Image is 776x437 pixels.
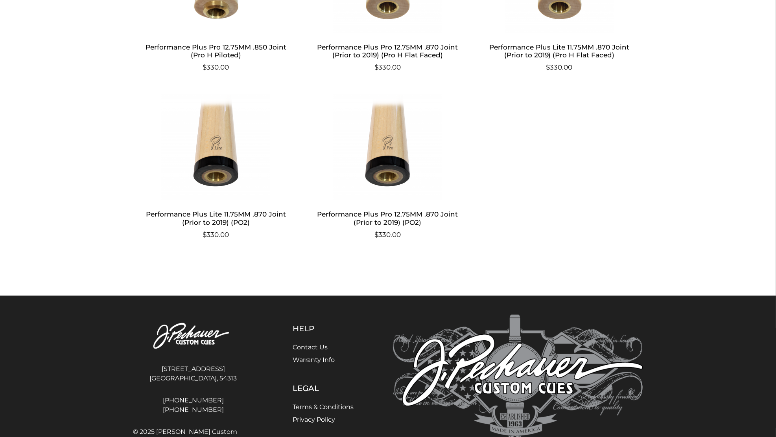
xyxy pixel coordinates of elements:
[546,63,550,71] span: $
[293,324,354,334] h5: Help
[293,344,328,351] a: Contact Us
[546,63,573,71] bdi: 330.00
[374,63,401,71] bdi: 330.00
[311,95,464,201] img: Performance Plus Pro 12.75MM .870 Joint (Prior to 2019) (PO2)
[293,404,354,411] a: Terms & Conditions
[133,406,254,415] a: [PHONE_NUMBER]
[133,315,254,358] img: Pechauer Custom Cues
[311,95,464,240] a: Performance Plus Pro 12.75MM .870 Joint (Prior to 2019) (PO2) $330.00
[133,362,254,387] address: [STREET_ADDRESS] [GEOGRAPHIC_DATA], 54313
[483,40,636,62] h2: Performance Plus Lite 11.75MM .870 Joint (Prior to 2019) (Pro H Flat Faced)
[374,231,378,239] span: $
[374,63,378,71] span: $
[203,63,229,71] bdi: 330.00
[293,356,335,364] a: Warranty Info
[203,231,206,239] span: $
[311,40,464,62] h2: Performance Plus Pro 12.75MM .870 Joint (Prior to 2019) (Pro H Flat Faced)
[140,40,293,62] h2: Performance Plus Pro 12.75MM .850 Joint (Pro H Piloted)
[293,384,354,393] h5: Legal
[203,63,206,71] span: $
[374,231,401,239] bdi: 330.00
[140,207,293,230] h2: Performance Plus Lite 11.75MM .870 Joint (Prior to 2019) (PO2)
[140,95,293,201] img: Performance Plus Lite 11.75MM .870 Joint (Prior to 2019) (PO2)
[133,396,254,406] a: [PHONE_NUMBER]
[203,231,229,239] bdi: 330.00
[140,95,293,240] a: Performance Plus Lite 11.75MM .870 Joint (Prior to 2019) (PO2) $330.00
[293,416,335,424] a: Privacy Policy
[311,207,464,230] h2: Performance Plus Pro 12.75MM .870 Joint (Prior to 2019) (PO2)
